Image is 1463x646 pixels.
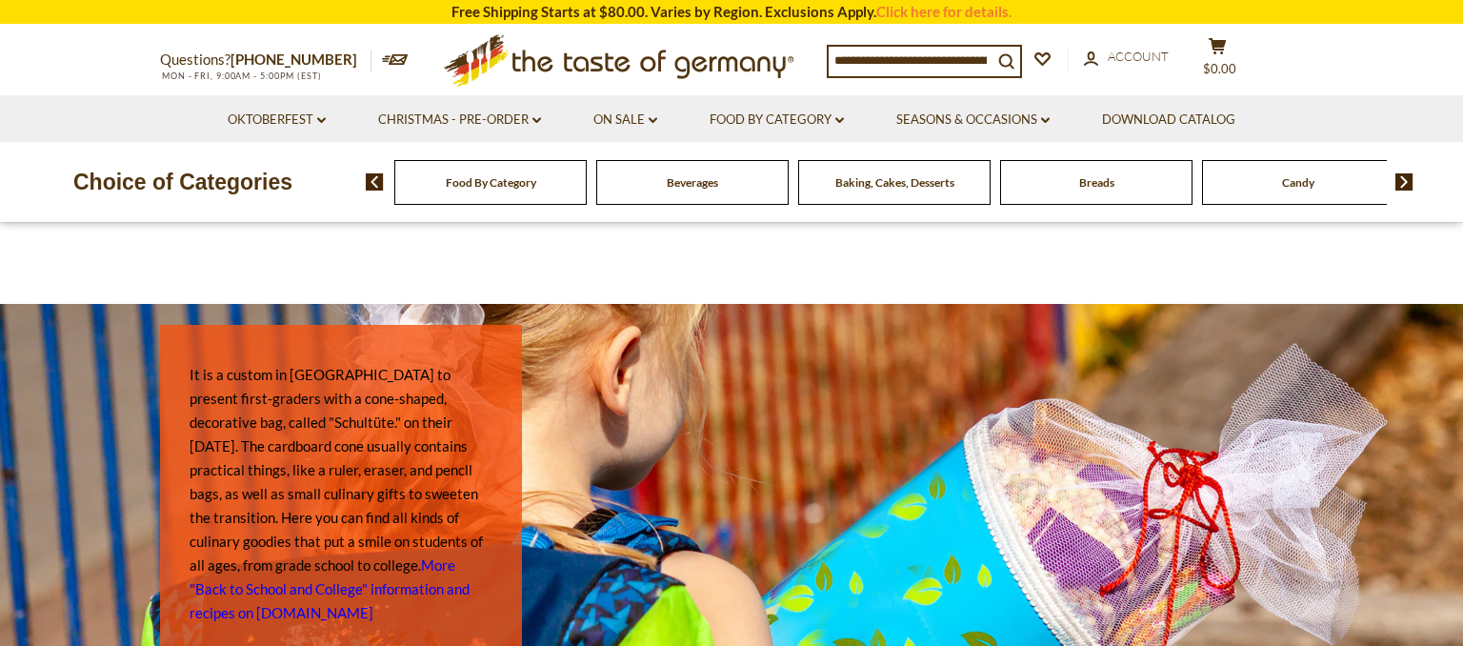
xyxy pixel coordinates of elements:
[366,173,384,191] img: previous arrow
[1395,173,1413,191] img: next arrow
[835,175,954,190] a: Baking, Cakes, Desserts
[160,48,371,72] p: Questions?
[1189,37,1246,85] button: $0.00
[876,3,1012,20] a: Click here for details.
[896,110,1050,131] a: Seasons & Occasions
[190,363,492,625] p: It is a custom in [GEOGRAPHIC_DATA] to present first-graders with a cone-shaped, decorative bag, ...
[190,556,470,621] a: More "Back to School and College" information and recipes on [DOMAIN_NAME]
[593,110,657,131] a: On Sale
[1203,61,1236,76] span: $0.00
[1108,49,1169,64] span: Account
[228,110,326,131] a: Oktoberfest
[667,175,718,190] a: Beverages
[378,110,541,131] a: Christmas - PRE-ORDER
[446,175,536,190] a: Food By Category
[1079,175,1114,190] a: Breads
[160,71,322,81] span: MON - FRI, 9:00AM - 5:00PM (EST)
[230,50,357,68] a: [PHONE_NUMBER]
[1282,175,1314,190] a: Candy
[710,110,844,131] a: Food By Category
[1084,47,1169,68] a: Account
[1102,110,1235,131] a: Download Catalog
